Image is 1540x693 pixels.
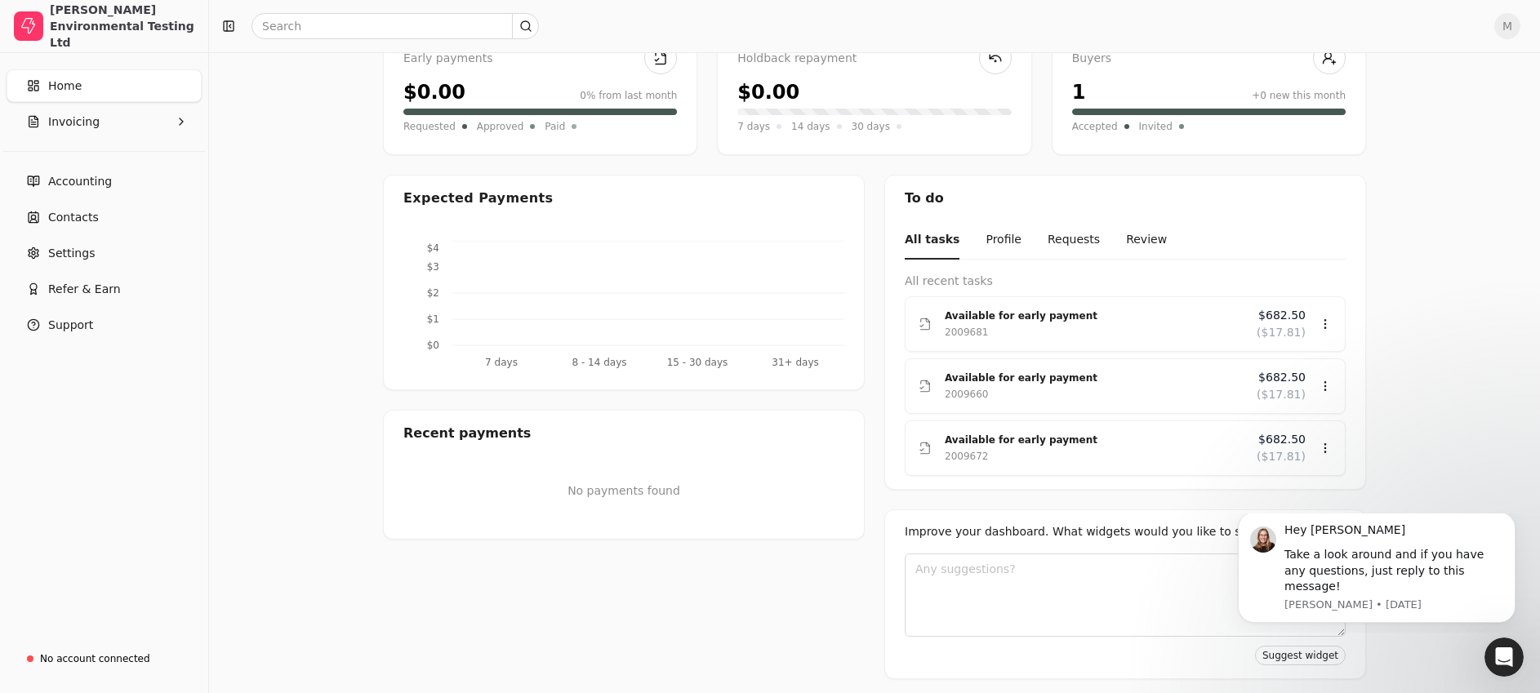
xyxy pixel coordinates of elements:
[1126,221,1167,260] button: Review
[7,201,202,233] a: Contacts
[427,287,439,299] tspan: $2
[1258,369,1306,386] span: $682.50
[945,324,988,340] div: 2009681
[580,88,677,103] div: 0% from last month
[48,78,82,95] span: Home
[945,370,1244,386] div: Available for early payment
[667,357,728,368] tspan: 15 - 30 days
[1072,78,1086,107] div: 1
[48,245,95,262] span: Settings
[7,309,202,341] button: Support
[7,237,202,269] a: Settings
[905,523,1346,540] div: Improve your dashboard. What widgets would you like to see here?
[427,261,439,273] tspan: $3
[772,357,818,368] tspan: 31+ days
[48,209,99,226] span: Contacts
[1258,431,1306,448] span: $682.50
[885,175,1365,221] div: To do
[403,189,553,208] div: Expected Payments
[945,386,988,402] div: 2009660
[7,69,202,102] a: Home
[1072,118,1118,135] span: Accepted
[1258,307,1306,324] span: $682.50
[40,651,150,666] div: No account connected
[48,281,121,298] span: Refer & Earn
[403,482,844,500] p: No payments found
[37,13,63,39] img: Profile image for Evanne
[1213,513,1540,633] iframe: Intercom notifications message
[945,448,988,464] div: 2009672
[427,313,439,325] tspan: $1
[1257,448,1306,465] span: ($17.81)
[945,432,1244,448] div: Available for early payment
[427,340,439,351] tspan: $0
[852,118,890,135] span: 30 days
[251,13,539,39] input: Search
[945,308,1244,324] div: Available for early payment
[1072,50,1346,68] div: Buyers
[384,411,864,456] div: Recent payments
[48,113,100,131] span: Invoicing
[1484,637,1524,677] iframe: Intercom live chat
[737,50,1011,68] div: Holdback repayment
[572,357,626,368] tspan: 8 - 14 days
[1255,646,1346,665] button: Suggest widget
[905,273,1346,290] div: All recent tasks
[48,317,93,334] span: Support
[1257,386,1306,403] span: ($17.81)
[1139,118,1173,135] span: Invited
[50,2,194,51] div: [PERSON_NAME] Environmental Testing Ltd
[7,644,202,673] a: No account connected
[7,165,202,198] a: Accounting
[1252,88,1346,103] div: +0 new this month
[48,173,112,190] span: Accounting
[986,221,1021,260] button: Profile
[1048,221,1100,260] button: Requests
[403,118,456,135] span: Requested
[7,105,202,138] button: Invoicing
[905,221,959,260] button: All tasks
[7,273,202,305] button: Refer & Earn
[403,78,465,107] div: $0.00
[477,118,524,135] span: Approved
[71,9,290,81] div: Message content
[545,118,565,135] span: Paid
[1257,324,1306,341] span: ($17.81)
[71,33,290,82] div: Take a look around and if you have any questions, just reply to this message!
[791,118,830,135] span: 14 days
[427,242,439,254] tspan: $4
[71,84,290,99] p: Message from Evanne, sent 7w ago
[1494,13,1520,39] button: M
[403,50,677,68] div: Early payments
[485,357,518,368] tspan: 7 days
[737,78,799,107] div: $0.00
[71,9,290,25] div: Hey [PERSON_NAME]
[737,118,770,135] span: 7 days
